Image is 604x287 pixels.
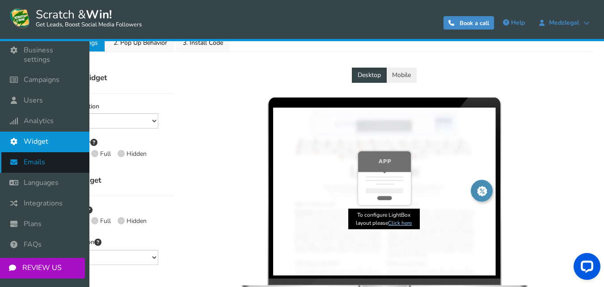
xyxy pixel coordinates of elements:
span: Analytics [24,116,54,126]
span: Languages [24,178,59,188]
span: Users [24,96,43,105]
img: Scratch and Win [9,7,31,29]
span: Scratch & [31,7,142,29]
span: Widget [24,137,48,146]
a: Scratch &Win! Get Leads, Boost Social Media Followers [9,7,142,29]
span: Integrations [24,199,63,208]
a: 2. Pop Up Behavior [106,33,174,51]
span: Hidden [127,150,147,158]
span: Emails [24,158,45,167]
span: To configure LightBox layout please [348,209,420,229]
span: Plans [24,219,42,229]
span: REVIEW US [22,263,62,273]
span: Medzlegal [545,19,583,26]
span: FAQs [24,240,42,249]
span: Full [100,150,111,158]
span: Hidden [127,217,147,225]
h4: Desktop widget [51,72,173,84]
span: Help [511,18,525,27]
button: Mobile [386,68,417,83]
img: img-widget-icon.webp [477,186,487,196]
span: Book a call [460,19,489,27]
span: Business settings [24,46,80,64]
a: Book a call [443,16,494,30]
button: Desktop [352,68,387,83]
a: Help [498,16,529,30]
span: Campaigns [24,75,59,85]
iframe: LiveChat chat widget [566,249,604,287]
small: Get Leads, Boost Social Media Followers [36,21,142,29]
span: Full [100,217,111,225]
h4: Mobile widget [51,175,173,187]
strong: Win! [86,7,112,22]
a: 3. Install Code [176,33,230,51]
a: Click here [388,219,412,227]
